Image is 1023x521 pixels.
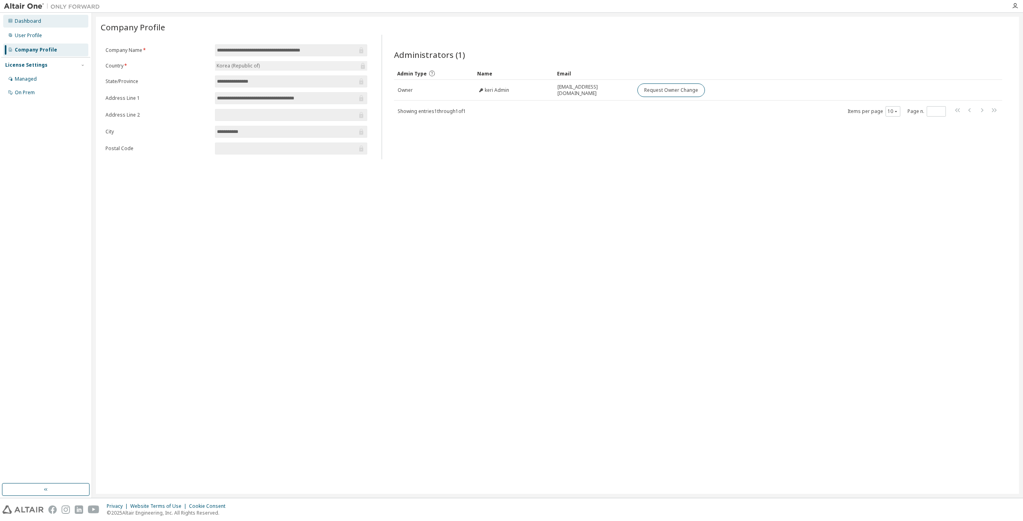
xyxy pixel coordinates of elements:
[477,67,551,80] div: Name
[908,106,946,117] span: Page n.
[48,505,57,514] img: facebook.svg
[2,505,44,514] img: altair_logo.svg
[105,145,210,152] label: Postal Code
[215,61,367,71] div: Korea (Republic of)
[394,49,465,60] span: Administrators (1)
[848,106,900,117] span: Items per page
[105,95,210,101] label: Address Line 1
[637,83,705,97] button: Request Owner Change
[101,22,165,33] span: Company Profile
[105,129,210,135] label: City
[130,503,189,509] div: Website Terms of Use
[15,18,41,24] div: Dashboard
[15,47,57,53] div: Company Profile
[15,76,37,82] div: Managed
[105,63,210,69] label: Country
[397,70,427,77] span: Admin Type
[107,503,130,509] div: Privacy
[189,503,230,509] div: Cookie Consent
[15,89,35,96] div: On Prem
[75,505,83,514] img: linkedin.svg
[557,84,630,97] span: [EMAIL_ADDRESS][DOMAIN_NAME]
[88,505,100,514] img: youtube.svg
[62,505,70,514] img: instagram.svg
[105,112,210,118] label: Address Line 2
[398,108,466,115] span: Showing entries 1 through 1 of 1
[888,108,898,115] button: 10
[5,62,48,68] div: License Settings
[105,78,210,85] label: State/Province
[4,2,104,10] img: Altair One
[398,87,413,93] span: Owner
[15,32,42,39] div: User Profile
[215,61,261,70] div: Korea (Republic of)
[105,47,210,53] label: Company Name
[485,87,509,93] span: keri Admin
[557,67,631,80] div: Email
[107,509,230,516] p: © 2025 Altair Engineering, Inc. All Rights Reserved.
